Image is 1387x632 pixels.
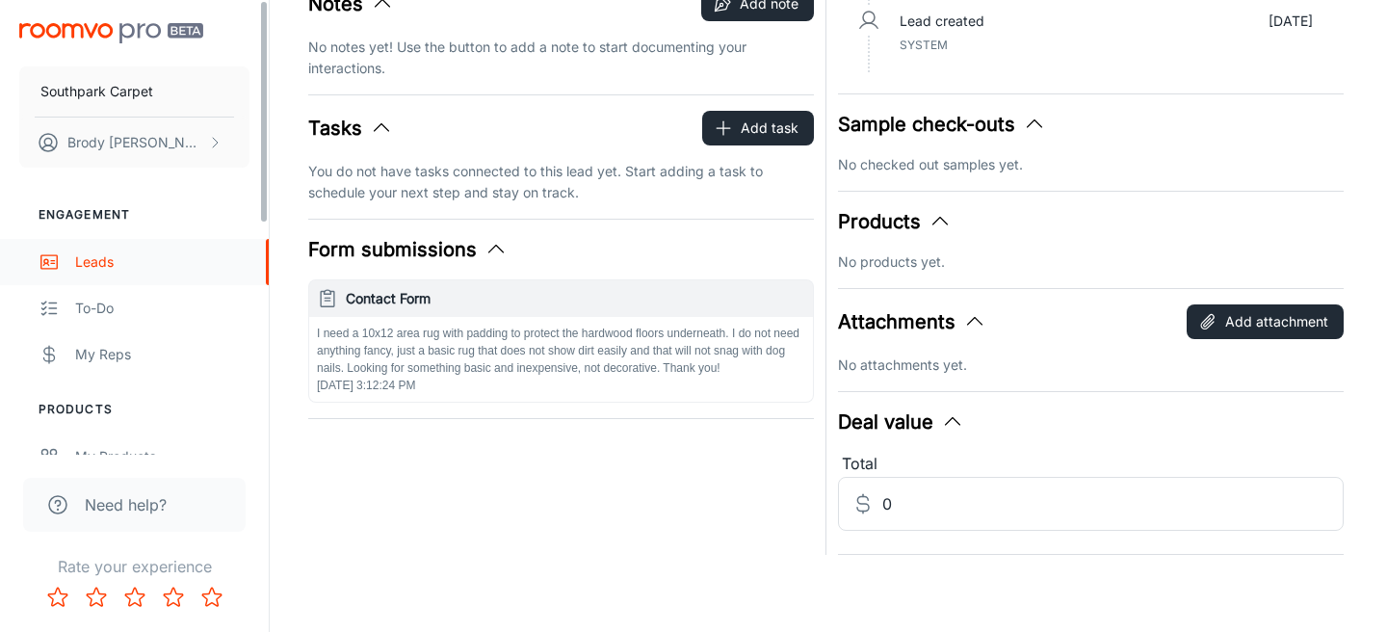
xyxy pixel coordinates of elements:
[75,298,249,319] div: To-do
[838,251,1344,273] p: No products yet.
[882,477,1344,531] input: Estimated deal value
[838,307,986,336] button: Attachments
[19,23,203,43] img: Roomvo PRO Beta
[317,379,416,392] span: [DATE] 3:12:24 PM
[838,452,1344,477] div: Total
[317,325,805,377] p: I need a 10x12 area rug with padding to protect the hardwood floors underneath. I do not need any...
[75,251,249,273] div: Leads
[900,38,948,52] span: System
[193,578,231,617] button: Rate 5 star
[308,114,393,143] button: Tasks
[309,280,813,402] button: Contact FormI need a 10x12 area rug with padding to protect the hardwood floors underneath. I do ...
[75,446,249,467] div: My Products
[39,578,77,617] button: Rate 1 star
[702,111,814,145] button: Add task
[19,66,249,117] button: Southpark Carpet
[154,578,193,617] button: Rate 4 star
[116,578,154,617] button: Rate 3 star
[838,154,1344,175] p: No checked out samples yet.
[67,132,203,153] p: Brody [PERSON_NAME]
[1187,304,1344,339] button: Add attachment
[346,288,805,309] h6: Contact Form
[838,110,1046,139] button: Sample check-outs
[900,11,984,32] p: Lead created
[85,493,167,516] span: Need help?
[19,118,249,168] button: Brody [PERSON_NAME]
[15,555,253,578] p: Rate your experience
[838,355,1344,376] p: No attachments yet.
[77,578,116,617] button: Rate 2 star
[40,81,153,102] p: Southpark Carpet
[1269,11,1313,32] p: [DATE]
[308,235,508,264] button: Form submissions
[838,207,952,236] button: Products
[75,344,249,365] div: My Reps
[838,408,964,436] button: Deal value
[308,161,814,203] p: You do not have tasks connected to this lead yet. Start adding a task to schedule your next step ...
[308,37,814,79] p: No notes yet! Use the button to add a note to start documenting your interactions.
